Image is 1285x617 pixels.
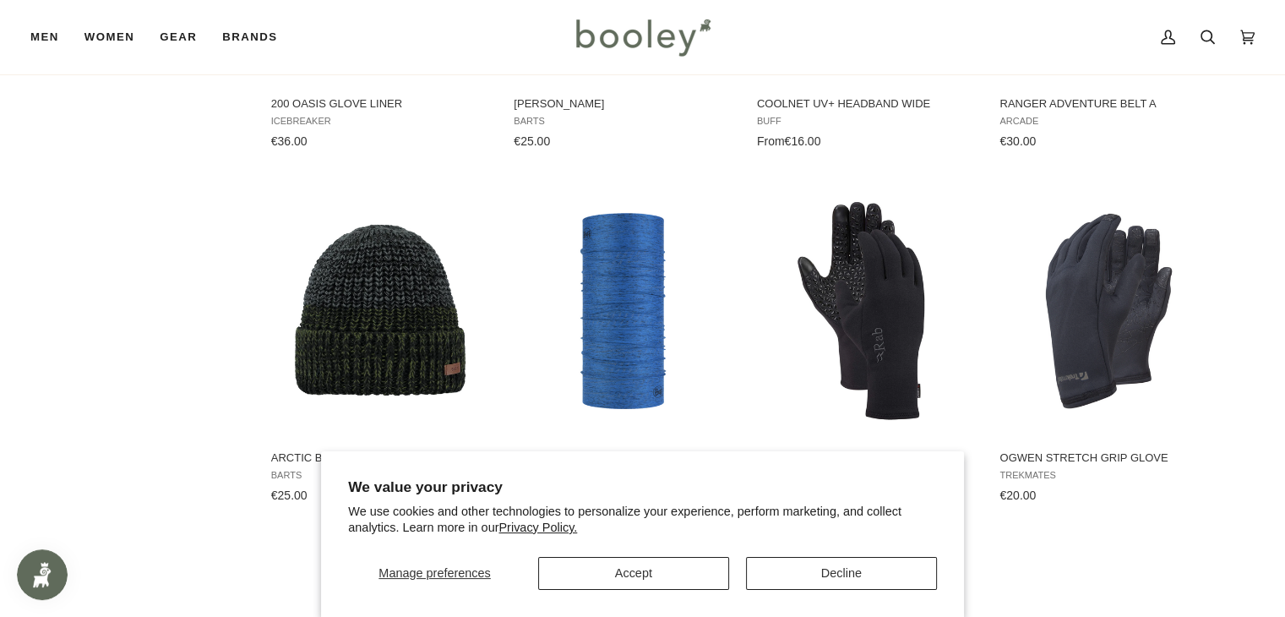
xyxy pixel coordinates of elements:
[999,116,1218,127] span: Arcade
[754,199,978,423] img: Rab Power Stretch Contact Grip Glove Black - Booley Galway
[757,134,785,148] span: From
[160,29,197,46] span: Gear
[269,199,493,423] img: Barts Arctic Beanie Army - Booley Galway
[511,199,735,423] img: Coolnet UV+ Reflective R-Azure Blue Heather - Booley Galway
[999,96,1218,112] span: Ranger Adventure Belt A
[84,29,134,46] span: Women
[271,450,490,466] span: Arctic Beanie
[757,96,976,112] span: CoolNet UV+ Headband Wide
[754,184,978,524] a: Power Stretch Contact Grip Glove
[271,116,490,127] span: Icebreaker
[222,29,277,46] span: Brands
[271,570,1225,583] div: Pagination
[348,478,937,496] h2: We value your privacy
[757,450,976,481] span: Power Stretch Contact Grip Glove
[511,184,735,509] a: CoolNet UV+ Buff Reflective
[999,489,1036,502] span: €20.00
[498,521,577,534] a: Privacy Policy.
[538,557,729,590] button: Accept
[269,184,493,509] a: Arctic Beanie
[569,13,716,62] img: Booley
[378,566,490,580] span: Manage preferences
[271,134,308,148] span: €36.00
[514,134,550,148] span: €25.00
[514,96,732,112] span: [PERSON_NAME]
[30,29,59,46] span: Men
[348,557,521,590] button: Manage preferences
[514,450,732,466] span: CoolNet UV+ Buff Reflective
[999,470,1218,481] span: Trekmates
[997,184,1221,509] a: Ogwen Stretch Grip Glove
[271,489,308,502] span: €25.00
[17,549,68,600] iframe: Button to open loyalty program pop-up
[997,199,1221,423] img: Trekmates Ogwen Stretch Grip Glove Black - Booley Galway
[514,116,732,127] span: Barts
[271,470,490,481] span: Barts
[999,450,1218,466] span: Ogwen Stretch Grip Glove
[999,134,1036,148] span: €30.00
[271,96,490,112] span: 200 Oasis Glove Liner
[348,504,937,536] p: We use cookies and other technologies to personalize your experience, perform marketing, and coll...
[746,557,937,590] button: Decline
[757,116,976,127] span: Buff
[785,134,821,148] span: €16.00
